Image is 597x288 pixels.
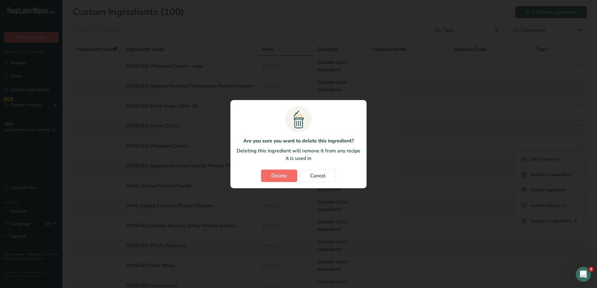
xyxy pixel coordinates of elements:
button: Cancel [300,170,336,182]
span: 2 [589,267,594,272]
button: Delete [261,170,297,182]
p: Are you sure you want to delete this ingredient? [237,137,360,145]
span: Cancel [310,172,326,180]
iframe: Intercom live chat [576,267,591,282]
span: Delete [271,172,287,180]
p: Deleting this ingredient will remove it from any recipe it is used in [237,147,360,162]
